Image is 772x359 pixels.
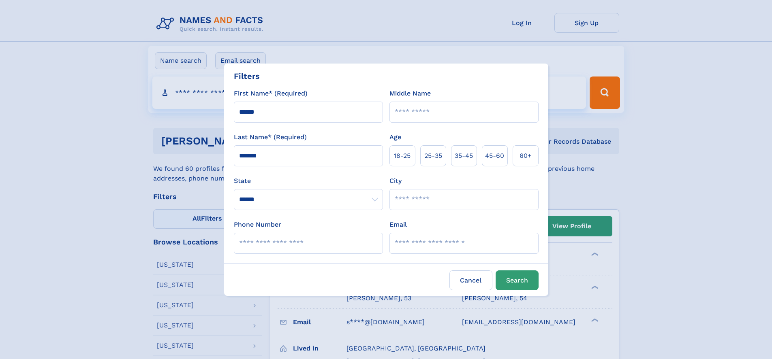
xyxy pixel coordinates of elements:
label: Age [389,132,401,142]
label: State [234,176,383,186]
label: Cancel [449,270,492,290]
span: 35‑45 [455,151,473,161]
div: Filters [234,70,260,82]
label: Email [389,220,407,229]
label: Middle Name [389,89,431,98]
span: 18‑25 [394,151,411,161]
label: Phone Number [234,220,281,229]
span: 60+ [520,151,532,161]
span: 25‑35 [424,151,442,161]
label: City [389,176,402,186]
label: Last Name* (Required) [234,132,307,142]
button: Search [496,270,539,290]
span: 45‑60 [485,151,504,161]
label: First Name* (Required) [234,89,308,98]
